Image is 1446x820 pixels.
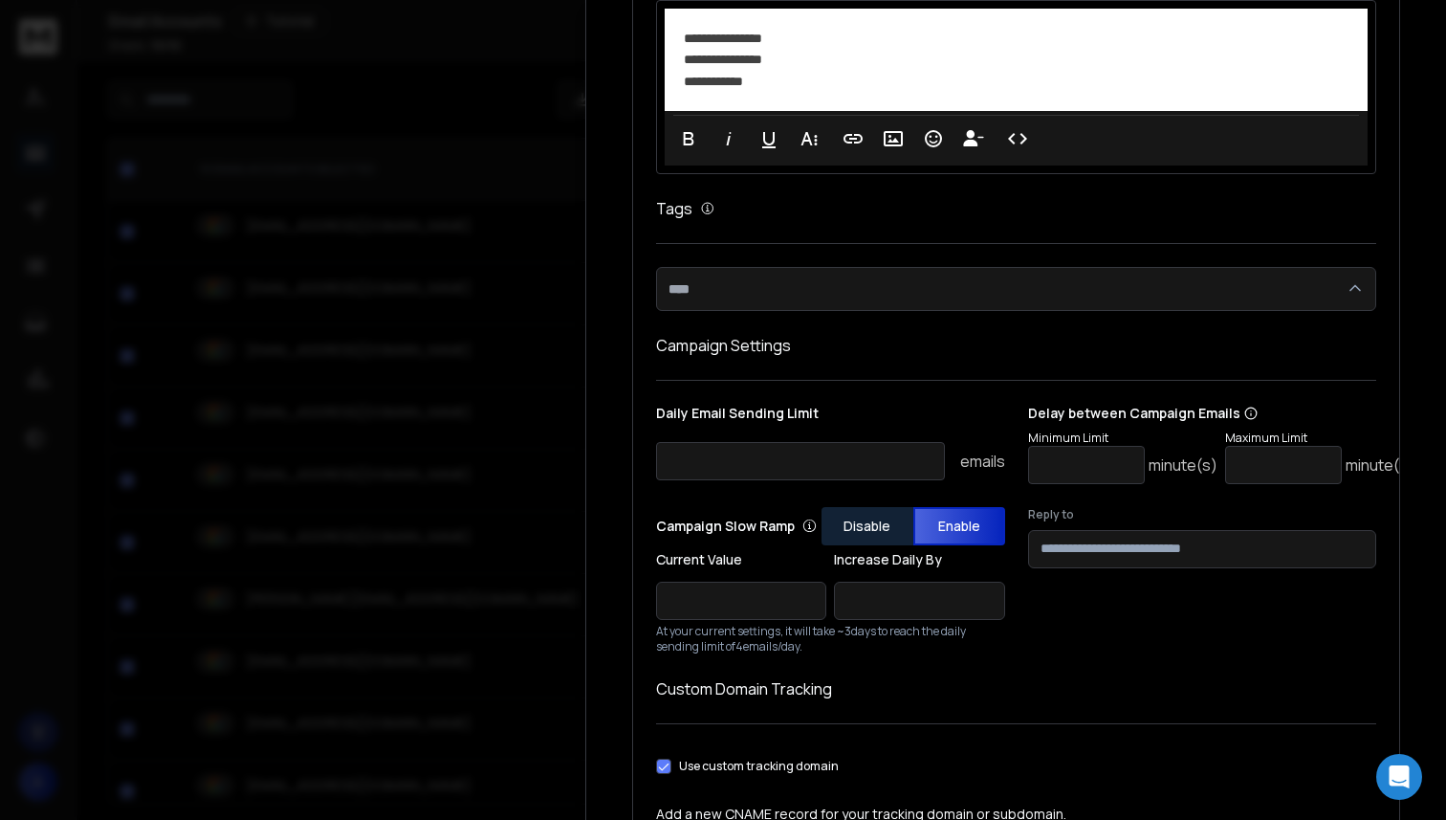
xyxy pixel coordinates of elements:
p: Campaign Slow Ramp [656,517,817,536]
label: Current Value [656,553,826,566]
button: Underline (⌘U) [751,120,787,158]
label: Reply to [1028,507,1377,522]
h1: Tags [656,197,692,220]
button: Code View [999,120,1036,158]
p: At your current settings, it will take ~ 3 days to reach the daily sending limit of 4 emails/day. [656,624,1005,654]
h1: Custom Domain Tracking [656,677,1376,700]
p: Daily Email Sending Limit [656,404,1005,431]
label: Use custom tracking domain [679,759,839,774]
button: Insert Image (⌘P) [875,120,911,158]
p: minute(s) [1149,454,1217,476]
p: minute(s) [1346,454,1414,476]
p: emails [960,450,1005,473]
p: Minimum Limit [1028,431,1217,446]
label: Increase Daily By [834,553,1004,566]
p: Maximum Limit [1225,431,1414,446]
button: Insert Unsubscribe Link [955,120,992,158]
button: Insert Link (⌘K) [835,120,871,158]
div: Open Intercom Messenger [1376,754,1422,800]
button: Italic (⌘I) [711,120,747,158]
button: Bold (⌘B) [670,120,707,158]
h1: Campaign Settings [656,334,1376,357]
p: Delay between Campaign Emails [1028,404,1414,423]
button: Emoticons [915,120,952,158]
button: More Text [791,120,827,158]
button: Disable [822,507,913,545]
button: Enable [913,507,1005,545]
